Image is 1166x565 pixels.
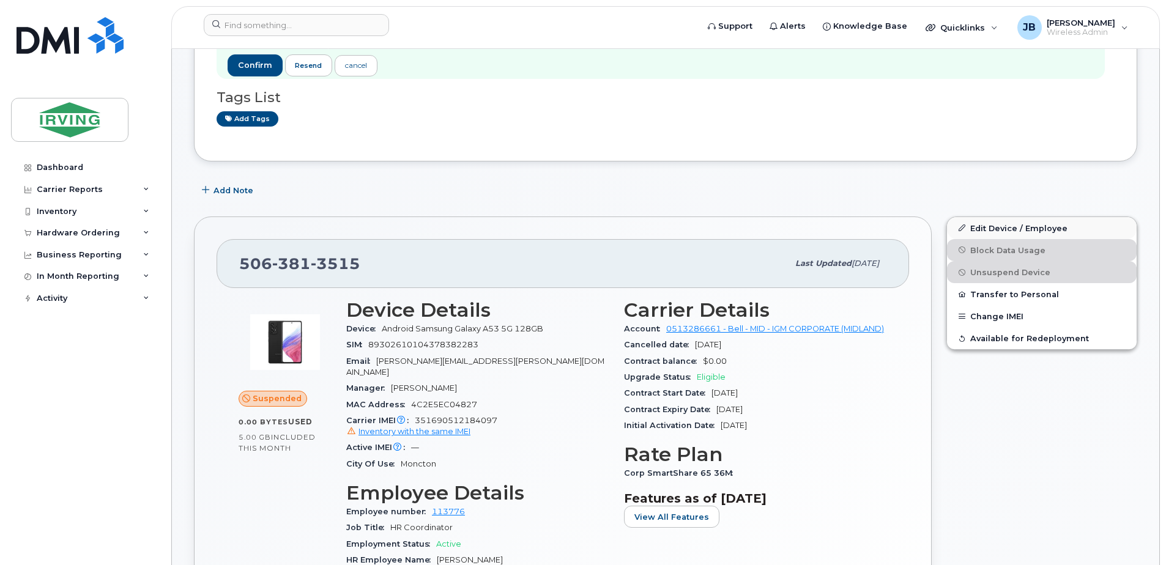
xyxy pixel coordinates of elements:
[1047,28,1115,37] span: Wireless Admin
[346,416,609,438] span: 351690512184097
[335,55,377,76] a: cancel
[666,324,884,333] a: 0513286661 - Bell - MID - IGM CORPORATE (MIDLAND)
[718,20,752,32] span: Support
[624,491,887,506] h3: Features as of [DATE]
[703,356,727,366] span: $0.00
[239,433,271,441] span: 5.00 GB
[795,259,852,268] span: Last updated
[346,443,411,452] span: Active IMEI
[624,443,887,465] h3: Rate Plan
[346,459,401,468] span: City Of Use
[624,405,716,414] span: Contract Expiry Date
[940,23,985,32] span: Quicklinks
[239,432,316,452] span: included this month
[814,14,916,39] a: Knowledge Base
[947,305,1137,327] button: Change IMEI
[947,327,1137,349] button: Available for Redeployment
[721,421,747,430] span: [DATE]
[311,254,360,273] span: 3515
[436,539,461,548] span: Active
[947,283,1137,305] button: Transfer to Personal
[624,356,703,366] span: Contract balance
[346,340,368,349] span: SIM
[624,340,695,349] span: Cancelled date
[382,324,543,333] span: Android Samsung Galaxy A53 5G 128GB
[228,54,283,76] button: confirm
[411,443,419,452] span: —
[917,15,1006,40] div: Quicklinks
[288,417,313,426] span: used
[346,427,470,436] a: Inventory with the same IMEI
[697,372,726,382] span: Eligible
[780,20,806,32] span: Alerts
[217,90,1115,105] h3: Tags List
[346,324,382,333] span: Device
[345,60,367,71] div: cancel
[624,468,739,478] span: Corp SmartShare 65 36M
[947,217,1137,239] a: Edit Device / Employee
[239,254,360,273] span: 506
[204,14,389,36] input: Find something...
[711,388,738,397] span: [DATE]
[695,340,721,349] span: [DATE]
[411,400,477,409] span: 4C2E5EC04827
[346,299,609,321] h3: Device Details
[272,254,311,273] span: 381
[716,405,743,414] span: [DATE]
[624,299,887,321] h3: Carrier Details
[346,356,376,366] span: Email
[248,305,322,379] img: image20231002-3703462-kjv75p.jpeg
[368,340,478,349] span: 89302610104378382283
[833,20,907,32] span: Knowledge Base
[624,372,697,382] span: Upgrade Status
[624,506,719,528] button: View All Features
[1047,18,1115,28] span: [PERSON_NAME]
[947,239,1137,261] button: Block Data Usage
[699,14,761,39] a: Support
[634,511,709,523] span: View All Features
[346,539,436,548] span: Employment Status
[970,268,1050,277] span: Unsuspend Device
[295,61,322,70] span: resend
[346,507,432,516] span: Employee number
[214,185,253,196] span: Add Note
[285,54,333,76] button: resend
[391,383,457,393] span: [PERSON_NAME]
[624,421,721,430] span: Initial Activation Date
[624,324,666,333] span: Account
[358,427,470,436] span: Inventory with the same IMEI
[624,388,711,397] span: Contract Start Date
[346,383,391,393] span: Manager
[346,356,604,377] span: [PERSON_NAME][EMAIL_ADDRESS][PERSON_NAME][DOMAIN_NAME]
[401,459,436,468] span: Moncton
[437,555,503,564] span: [PERSON_NAME]
[947,261,1137,283] button: Unsuspend Device
[1023,20,1036,35] span: JB
[432,507,465,516] a: 113776
[970,334,1089,343] span: Available for Redeployment
[217,111,278,127] a: Add tags
[346,523,390,532] span: Job Title
[346,400,411,409] span: MAC Address
[761,14,814,39] a: Alerts
[194,180,264,202] button: Add Note
[852,259,879,268] span: [DATE]
[1009,15,1137,40] div: Jim Briggs
[253,393,302,404] span: Suspended
[238,60,272,71] span: confirm
[346,416,415,425] span: Carrier IMEI
[346,555,437,564] span: HR Employee Name
[239,418,288,426] span: 0.00 Bytes
[390,523,453,532] span: HR Coordinator
[346,482,609,504] h3: Employee Details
